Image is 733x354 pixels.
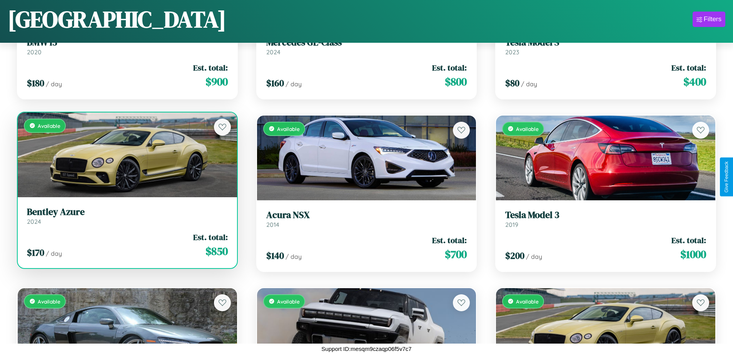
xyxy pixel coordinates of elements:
span: $ 850 [205,243,228,259]
span: Est. total: [193,232,228,243]
div: Give Feedback [724,161,729,193]
span: Est. total: [671,235,706,246]
span: Available [516,298,539,305]
a: Bentley Azure2024 [27,206,228,225]
span: Available [277,126,300,132]
span: 2024 [27,218,41,225]
span: Est. total: [432,235,467,246]
span: $ 400 [683,74,706,89]
span: $ 700 [445,247,467,262]
span: $ 900 [205,74,228,89]
h3: Tesla Model 3 [505,210,706,221]
h1: [GEOGRAPHIC_DATA] [8,3,226,35]
span: / day [46,250,62,257]
a: Tesla Model S2023 [505,37,706,56]
h3: Tesla Model S [505,37,706,48]
div: Filters [704,15,721,23]
span: $ 800 [445,74,467,89]
span: 2023 [505,48,519,56]
h3: Acura NSX [266,210,467,221]
span: $ 180 [27,77,44,89]
span: 2020 [27,48,42,56]
span: $ 200 [505,249,524,262]
span: Est. total: [432,62,467,73]
span: / day [521,80,537,88]
span: 2024 [266,48,281,56]
span: / day [526,253,542,260]
span: 2014 [266,221,279,228]
a: Mercedes GL-Class2024 [266,37,467,56]
span: $ 170 [27,246,44,259]
span: $ 1000 [680,247,706,262]
span: / day [286,253,302,260]
span: Available [516,126,539,132]
h3: Mercedes GL-Class [266,37,467,48]
h3: BMW i3 [27,37,228,48]
h3: Bentley Azure [27,206,228,218]
a: Acura NSX2014 [266,210,467,228]
span: Available [38,122,60,129]
span: Est. total: [671,62,706,73]
span: $ 140 [266,249,284,262]
span: Available [277,298,300,305]
span: / day [286,80,302,88]
span: $ 80 [505,77,519,89]
span: / day [46,80,62,88]
a: Tesla Model 32019 [505,210,706,228]
p: Support ID: mesqm9czaqp06f5v7c7 [321,344,411,354]
button: Filters [693,12,725,27]
a: BMW i32020 [27,37,228,56]
span: Available [38,298,60,305]
span: $ 160 [266,77,284,89]
span: Est. total: [193,62,228,73]
span: 2019 [505,221,518,228]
